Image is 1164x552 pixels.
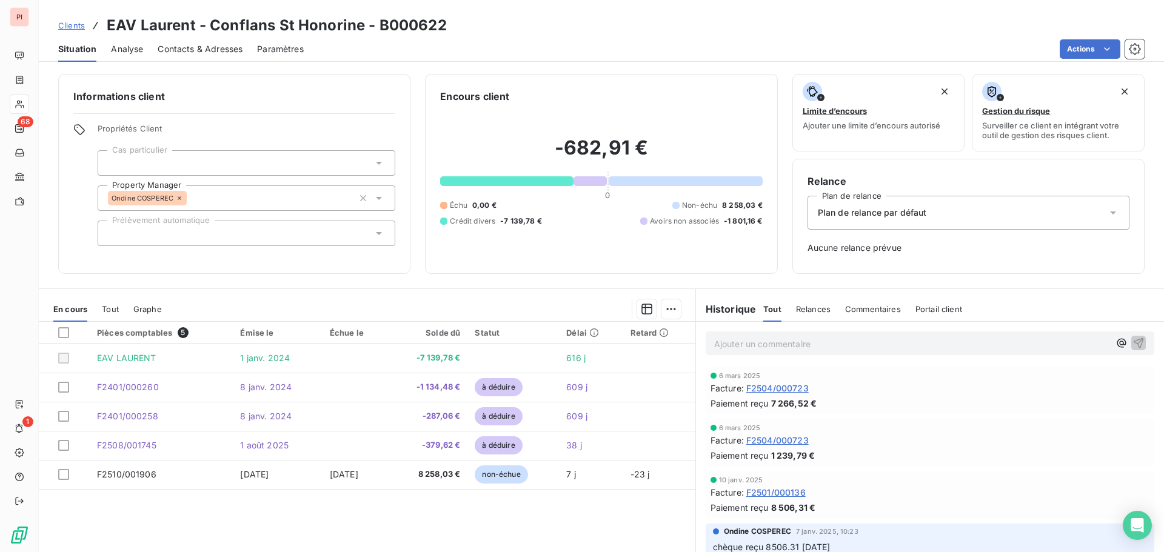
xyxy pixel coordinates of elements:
[178,327,189,338] span: 5
[711,486,744,499] span: Facture :
[240,328,315,338] div: Émise le
[808,174,1129,188] h6: Relance
[395,439,460,451] span: -379,62 €
[440,136,762,172] h2: -682,91 €
[395,410,460,422] span: -287,06 €
[771,397,817,410] span: 7 266,52 €
[395,328,460,338] div: Solde dû
[158,43,242,55] span: Contacts & Adresses
[566,328,615,338] div: Délai
[763,304,781,314] span: Tout
[719,372,761,379] span: 6 mars 2025
[566,353,586,363] span: 616 j
[395,352,460,364] span: -7 139,78 €
[1060,39,1120,59] button: Actions
[257,43,304,55] span: Paramètres
[112,195,173,202] span: Ondine COSPEREC
[630,469,650,479] span: -23 j
[472,200,497,211] span: 0,00 €
[746,382,809,394] span: F2504/000723
[796,528,858,535] span: 7 janv. 2025, 10:23
[330,469,358,479] span: [DATE]
[711,382,744,394] span: Facture :
[10,525,29,545] img: Logo LeanPay
[566,411,587,421] span: 609 j
[240,469,269,479] span: [DATE]
[97,411,158,421] span: F2401/000258
[682,200,717,211] span: Non-échu
[395,381,460,393] span: -1 134,48 €
[108,228,118,239] input: Ajouter une valeur
[724,216,763,227] span: -1 801,16 €
[1123,511,1152,540] div: Open Intercom Messenger
[440,89,509,104] h6: Encours client
[240,353,290,363] span: 1 janv. 2024
[711,397,769,410] span: Paiement reçu
[102,304,119,314] span: Tout
[97,353,156,363] span: EAV LAURENT
[53,304,87,314] span: En cours
[97,327,226,338] div: Pièces comptables
[240,382,292,392] span: 8 janv. 2024
[58,19,85,32] a: Clients
[58,43,96,55] span: Situation
[711,501,769,514] span: Paiement reçu
[133,304,162,314] span: Graphe
[982,106,1050,116] span: Gestion du risque
[500,216,542,227] span: -7 139,78 €
[475,465,527,484] span: non-échue
[746,486,806,499] span: F2501/000136
[818,207,927,219] span: Plan de relance par défaut
[845,304,901,314] span: Commentaires
[58,21,85,30] span: Clients
[972,74,1145,151] button: Gestion du risqueSurveiller ce client en intégrant votre outil de gestion des risques client.
[108,158,118,168] input: Ajouter une valeur
[10,7,29,27] div: PI
[97,382,159,392] span: F2401/000260
[240,440,289,450] span: 1 août 2025
[330,328,381,338] div: Échue le
[605,190,610,200] span: 0
[713,542,831,552] span: chèque reçu 8506.31 [DATE]
[566,469,575,479] span: 7 j
[73,89,395,104] h6: Informations client
[475,436,522,454] span: à déduire
[771,501,816,514] span: 8 506,31 €
[98,124,395,141] span: Propriétés Client
[22,416,33,427] span: 1
[711,449,769,462] span: Paiement reçu
[803,106,867,116] span: Limite d’encours
[97,469,156,479] span: F2510/001906
[107,15,447,36] h3: EAV Laurent - Conflans St Honorine - B000622
[566,382,587,392] span: 609 j
[111,43,143,55] span: Analyse
[915,304,962,314] span: Portail client
[97,440,156,450] span: F2508/001745
[982,121,1134,140] span: Surveiller ce client en intégrant votre outil de gestion des risques client.
[808,242,1129,254] span: Aucune relance prévue
[650,216,719,227] span: Avoirs non associés
[18,116,33,127] span: 68
[771,449,815,462] span: 1 239,79 €
[187,193,196,204] input: Ajouter une valeur
[395,468,460,481] span: 8 258,03 €
[796,304,831,314] span: Relances
[803,121,940,130] span: Ajouter une limite d’encours autorisé
[240,411,292,421] span: 8 janv. 2024
[475,378,522,396] span: à déduire
[450,200,467,211] span: Échu
[475,328,552,338] div: Statut
[711,434,744,447] span: Facture :
[475,407,522,425] span: à déduire
[746,434,809,447] span: F2504/000723
[719,424,761,431] span: 6 mars 2025
[696,302,757,316] h6: Historique
[722,200,763,211] span: 8 258,03 €
[792,74,965,151] button: Limite d’encoursAjouter une limite d’encours autorisé
[724,526,791,537] span: Ondine COSPEREC
[719,476,763,484] span: 10 janv. 2025
[566,440,582,450] span: 38 j
[450,216,495,227] span: Crédit divers
[630,328,688,338] div: Retard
